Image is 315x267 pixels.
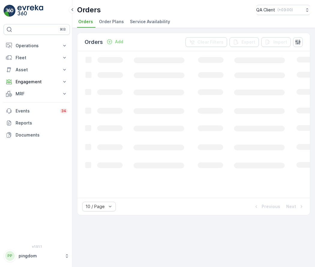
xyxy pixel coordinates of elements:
[261,37,291,47] button: Import
[16,120,67,126] p: Reports
[16,79,58,85] p: Engagement
[273,39,287,45] p: Import
[286,204,296,210] p: Next
[256,5,310,15] button: QA Client(+03:00)
[115,39,123,45] p: Add
[4,129,70,141] a: Documents
[286,203,305,210] button: Next
[253,203,281,210] button: Previous
[130,19,170,25] span: Service Availability
[61,109,66,113] p: 34
[4,250,70,262] button: PPpingdom
[4,5,16,17] img: logo
[60,27,66,32] p: ⌘B
[104,38,126,45] button: Add
[4,40,70,52] button: Operations
[17,5,43,17] img: logo_light-DOdMpM7g.png
[197,39,223,45] p: Clear Filters
[262,204,280,210] p: Previous
[185,37,227,47] button: Clear Filters
[78,19,93,25] span: Orders
[4,88,70,100] button: MRF
[16,67,58,73] p: Asset
[16,43,58,49] p: Operations
[5,251,15,261] div: PP
[16,55,58,61] p: Fleet
[16,108,56,114] p: Events
[4,64,70,76] button: Asset
[16,132,67,138] p: Documents
[16,91,58,97] p: MRF
[229,37,259,47] button: Export
[4,117,70,129] a: Reports
[256,7,275,13] p: QA Client
[241,39,255,45] p: Export
[19,253,61,259] p: pingdom
[4,245,70,248] span: v 1.51.1
[77,5,101,15] p: Orders
[4,76,70,88] button: Engagement
[4,105,70,117] a: Events34
[277,8,293,12] p: ( +03:00 )
[99,19,124,25] span: Order Plans
[85,38,103,46] p: Orders
[4,52,70,64] button: Fleet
